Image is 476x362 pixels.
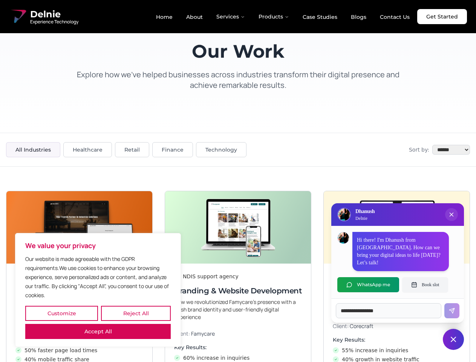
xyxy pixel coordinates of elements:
[6,142,60,157] button: All Industries
[374,11,416,23] a: Contact Us
[9,8,78,26] a: Delnie Logo Full
[25,306,98,321] button: Customize
[69,69,407,90] p: Explore how we've helped businesses across industries transform their digital presence and achiev...
[30,19,78,25] span: Experience Technology
[152,142,193,157] button: Finance
[338,209,350,221] img: Delnie Logo
[355,208,375,215] h3: Dhanush
[15,347,143,354] li: 50% faster page load times
[409,146,429,153] span: Sort by:
[253,9,295,24] button: Products
[25,241,171,250] p: We value your privacy
[30,8,78,20] span: Delnie
[115,142,149,157] button: Retail
[443,329,464,350] button: Close chat
[324,191,470,264] img: Digital & Brand Revamp
[9,8,27,26] img: Delnie Logo
[196,142,246,157] button: Technology
[357,236,444,267] p: Hi there! I'm Dhanush from [GEOGRAPHIC_DATA]. How can we bring your digital ideas to life [DATE]?...
[355,215,375,221] p: Delnie
[174,273,302,280] div: An NDIS support agency
[25,324,171,339] button: Accept All
[210,9,251,24] button: Services
[6,191,152,264] img: Next-Gen Website Development
[345,11,372,23] a: Blogs
[333,347,461,354] li: 55% increase in inquiries
[338,232,349,244] img: Dhanush
[150,11,179,23] a: Home
[25,255,171,300] p: Our website is made agreeable with the GDPR requirements.We use cookies to enhance your browsing ...
[165,191,311,264] img: Branding & Website Development
[191,330,215,337] span: Famycare
[174,354,302,362] li: 60% increase in inquiries
[297,11,343,23] a: Case Studies
[445,208,458,221] button: Close chat popup
[402,277,448,292] button: Book slot
[180,11,209,23] a: About
[174,330,302,337] p: Client:
[63,142,112,157] button: Healthcare
[101,306,171,321] button: Reject All
[69,42,407,60] h1: Our Work
[417,9,467,24] a: Get Started
[150,9,416,24] nav: Main
[174,344,302,351] h4: Key Results:
[174,285,302,296] h3: Branding & Website Development
[174,298,302,321] p: How we revolutionized Famycare’s presence with a fresh brand identity and user-friendly digital e...
[337,277,399,292] button: WhatsApp me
